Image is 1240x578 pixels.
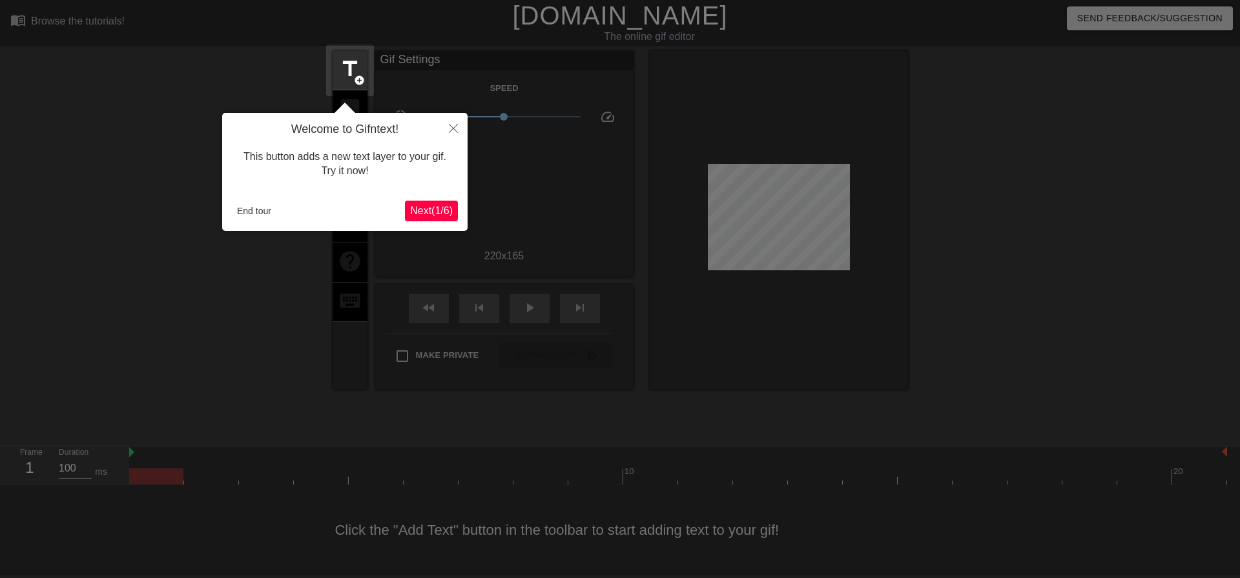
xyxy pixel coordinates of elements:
div: This button adds a new text layer to your gif. Try it now! [232,137,458,192]
button: End tour [232,201,276,221]
button: Close [439,113,468,143]
button: Next [405,201,458,221]
h4: Welcome to Gifntext! [232,123,458,137]
span: Next ( 1 / 6 ) [410,205,453,216]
